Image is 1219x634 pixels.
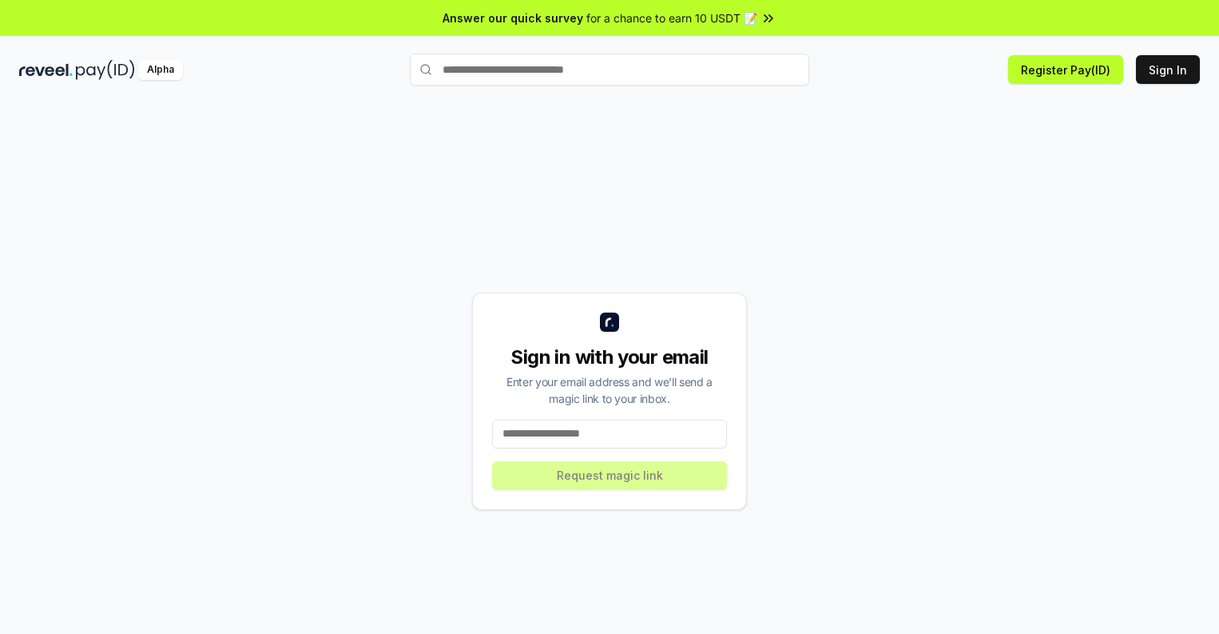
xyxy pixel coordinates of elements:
span: for a chance to earn 10 USDT 📝 [586,10,757,26]
img: pay_id [76,60,135,80]
span: Answer our quick survey [443,10,583,26]
div: Alpha [138,60,183,80]
div: Sign in with your email [492,345,727,370]
button: Sign In [1136,55,1200,84]
img: reveel_dark [19,60,73,80]
button: Register Pay(ID) [1008,55,1123,84]
img: logo_small [600,313,619,332]
div: Enter your email address and we’ll send a magic link to your inbox. [492,373,727,407]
